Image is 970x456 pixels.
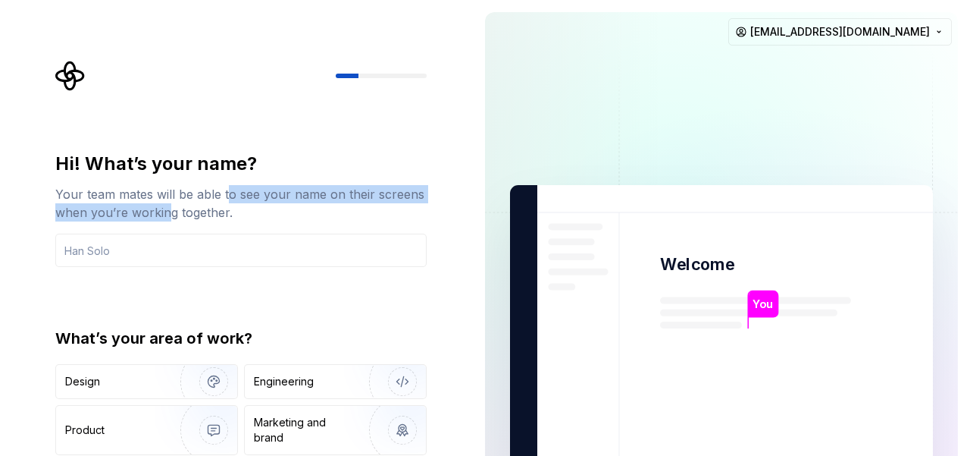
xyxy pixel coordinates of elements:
button: [EMAIL_ADDRESS][DOMAIN_NAME] [728,18,952,46]
div: What’s your area of work? [55,328,427,349]
div: Marketing and brand [254,415,356,445]
div: Design [65,374,100,389]
p: You [753,296,773,313]
input: Han Solo [55,234,427,267]
span: [EMAIL_ADDRESS][DOMAIN_NAME] [750,24,930,39]
svg: Supernova Logo [55,61,86,91]
div: Product [65,423,105,438]
div: Hi! What’s your name? [55,152,427,176]
p: Welcome [660,253,734,275]
div: Your team mates will be able to see your name on their screens when you’re working together. [55,185,427,222]
div: Engineering [254,374,314,389]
